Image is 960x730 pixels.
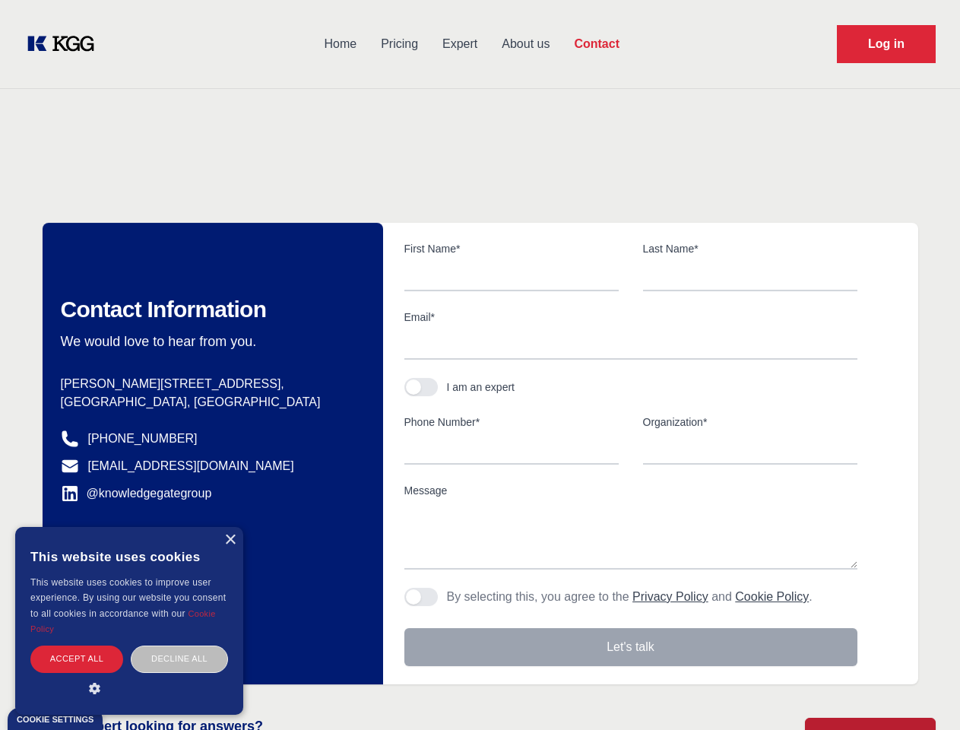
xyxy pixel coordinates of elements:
[562,24,632,64] a: Contact
[404,628,857,666] button: Let's talk
[447,379,515,395] div: I am an expert
[30,609,216,633] a: Cookie Policy
[404,309,857,325] label: Email*
[131,646,228,672] div: Decline all
[404,241,619,256] label: First Name*
[430,24,490,64] a: Expert
[61,375,359,393] p: [PERSON_NAME][STREET_ADDRESS],
[30,577,226,619] span: This website uses cookies to improve user experience. By using our website you consent to all coo...
[61,296,359,323] h2: Contact Information
[632,590,708,603] a: Privacy Policy
[735,590,809,603] a: Cookie Policy
[490,24,562,64] a: About us
[24,32,106,56] a: KOL Knowledge Platform: Talk to Key External Experts (KEE)
[88,430,198,448] a: [PHONE_NUMBER]
[369,24,430,64] a: Pricing
[61,332,359,351] p: We would love to hear from you.
[88,457,294,475] a: [EMAIL_ADDRESS][DOMAIN_NAME]
[404,414,619,430] label: Phone Number*
[61,393,359,411] p: [GEOGRAPHIC_DATA], [GEOGRAPHIC_DATA]
[61,484,212,503] a: @knowledgegategroup
[643,414,857,430] label: Organization*
[30,538,228,575] div: This website uses cookies
[447,588,813,606] p: By selecting this, you agree to the and .
[837,25,936,63] a: Request Demo
[30,646,123,672] div: Accept all
[643,241,857,256] label: Last Name*
[224,535,236,546] div: Close
[884,657,960,730] iframe: Chat Widget
[404,483,857,498] label: Message
[312,24,369,64] a: Home
[17,716,93,724] div: Cookie settings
